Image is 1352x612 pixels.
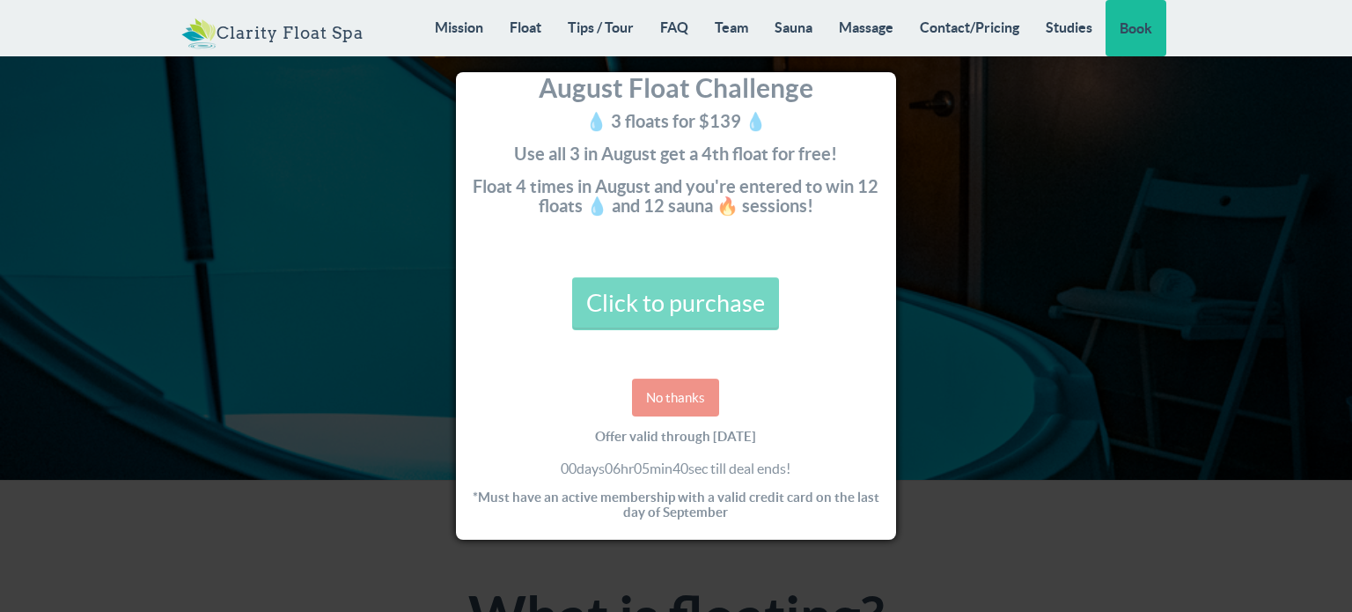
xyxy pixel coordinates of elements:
h4: Use all 3 in August get a 4th float for free! [469,151,883,171]
h3: August Float Challenge [469,81,883,110]
span: 06 [605,468,621,483]
h4: Float 4 times in August and you're entered to win 12 floats 💧 and 12 sauna 🔥 sessions! [469,184,883,223]
span: 00 [561,468,577,483]
h4: 💧 3 floats for $139 💧 [469,119,883,138]
a: Click to purchase [572,284,779,337]
span: 40 [672,468,688,483]
a: No thanks [632,386,719,424]
span: days hr min sec till deal ends! [561,468,790,483]
h5: Offer valid through [DATE] [469,437,883,452]
span: 05 [634,468,650,483]
h5: *Must have an active membership with a valid credit card on the last day of September [469,498,883,527]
